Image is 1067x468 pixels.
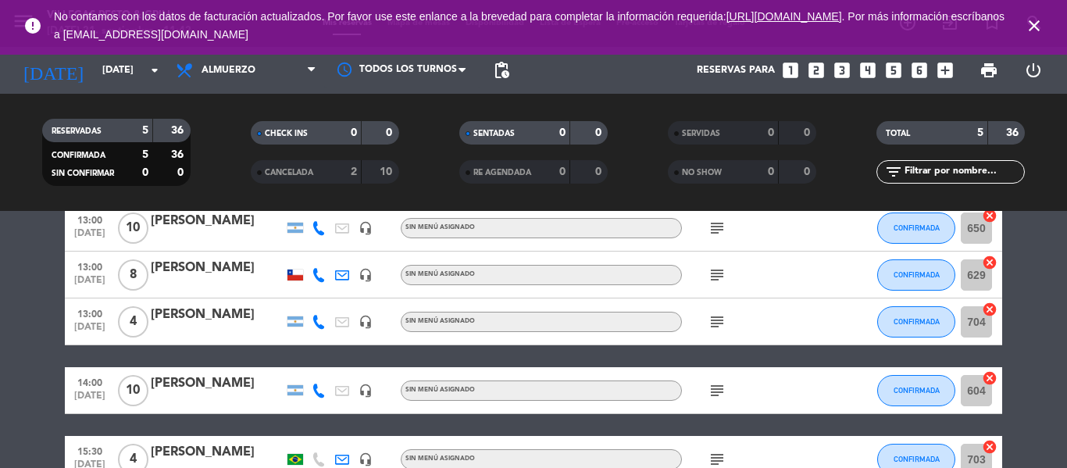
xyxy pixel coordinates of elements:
i: add_box [935,60,955,80]
strong: 2 [351,166,357,177]
span: Sin menú asignado [405,224,475,230]
div: [PERSON_NAME] [151,211,284,231]
i: headset_mic [359,452,373,466]
span: 13:00 [70,257,109,275]
span: CONFIRMADA [894,386,940,395]
i: headset_mic [359,315,373,329]
i: close [1025,16,1044,35]
span: SIN CONFIRMAR [52,170,114,177]
span: SERVIDAS [682,130,720,138]
i: subject [708,381,726,400]
i: arrow_drop_down [145,61,164,80]
strong: 0 [177,167,187,178]
span: 13:00 [70,210,109,228]
span: 13:00 [70,304,109,322]
i: error [23,16,42,35]
i: headset_mic [359,268,373,282]
span: CONFIRMADA [52,152,105,159]
strong: 0 [559,166,566,177]
strong: 0 [595,127,605,138]
i: subject [708,266,726,284]
strong: 0 [142,167,148,178]
span: Reservas para [697,65,775,76]
i: looks_6 [909,60,930,80]
i: looks_4 [858,60,878,80]
i: cancel [982,255,997,270]
span: Sin menú asignado [405,387,475,393]
span: Sin menú asignado [405,318,475,324]
span: [DATE] [70,228,109,246]
span: CONFIRMADA [894,317,940,326]
strong: 5 [977,127,983,138]
strong: 0 [559,127,566,138]
span: CONFIRMADA [894,270,940,279]
i: looks_two [806,60,826,80]
strong: 0 [386,127,395,138]
button: CONFIRMADA [877,259,955,291]
strong: 0 [768,166,774,177]
i: looks_one [780,60,801,80]
i: headset_mic [359,384,373,398]
input: Filtrar por nombre... [903,163,1024,180]
span: 15:30 [70,441,109,459]
span: TOTAL [886,130,910,138]
strong: 36 [1006,127,1022,138]
strong: 5 [142,149,148,160]
button: CONFIRMADA [877,306,955,338]
span: Sin menú asignado [405,455,475,462]
span: 10 [118,213,148,244]
span: SENTADAS [473,130,515,138]
i: filter_list [884,163,903,181]
div: [PERSON_NAME] [151,442,284,463]
i: subject [708,313,726,331]
span: CONFIRMADA [894,223,940,232]
strong: 0 [804,127,813,138]
a: . Por más información escríbanos a [EMAIL_ADDRESS][DOMAIN_NAME] [54,10,1005,41]
span: CHECK INS [265,130,308,138]
span: [DATE] [70,322,109,340]
span: RE AGENDADA [473,169,531,177]
strong: 5 [142,125,148,136]
span: RESERVADAS [52,127,102,135]
span: NO SHOW [682,169,722,177]
strong: 0 [804,166,813,177]
div: [PERSON_NAME] [151,258,284,278]
span: 4 [118,306,148,338]
span: [DATE] [70,275,109,293]
i: cancel [982,370,997,386]
strong: 0 [351,127,357,138]
span: pending_actions [492,61,511,80]
i: power_settings_new [1024,61,1043,80]
span: 10 [118,375,148,406]
strong: 10 [380,166,395,177]
i: looks_5 [883,60,904,80]
i: cancel [982,439,997,455]
a: [URL][DOMAIN_NAME] [726,10,842,23]
div: [PERSON_NAME] [151,373,284,394]
i: cancel [982,208,997,223]
strong: 0 [768,127,774,138]
span: CONFIRMADA [894,455,940,463]
button: CONFIRMADA [877,375,955,406]
div: [PERSON_NAME] [151,305,284,325]
i: subject [708,219,726,238]
i: cancel [982,302,997,317]
strong: 0 [595,166,605,177]
strong: 36 [171,125,187,136]
span: 14:00 [70,373,109,391]
strong: 36 [171,149,187,160]
span: print [980,61,998,80]
button: CONFIRMADA [877,213,955,244]
i: [DATE] [12,53,95,88]
span: [DATE] [70,391,109,409]
i: looks_3 [832,60,852,80]
div: LOG OUT [1011,47,1055,94]
span: CANCELADA [265,169,313,177]
span: No contamos con los datos de facturación actualizados. Por favor use este enlance a la brevedad p... [54,10,1005,41]
span: Almuerzo [202,65,255,76]
span: 8 [118,259,148,291]
i: headset_mic [359,221,373,235]
span: Sin menú asignado [405,271,475,277]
